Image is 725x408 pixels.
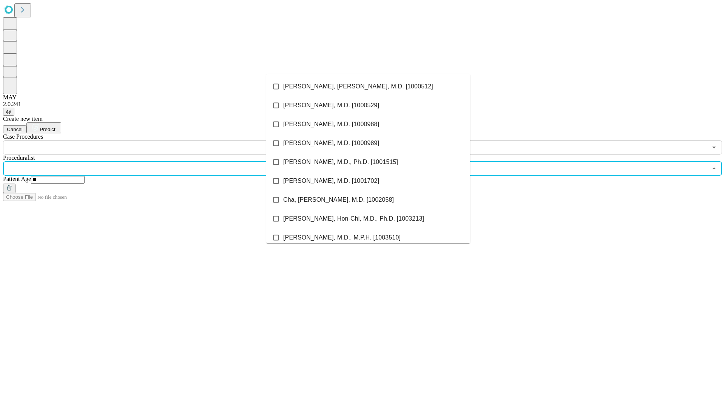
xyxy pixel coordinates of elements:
[283,233,401,242] span: [PERSON_NAME], M.D., M.P.H. [1003510]
[283,214,424,223] span: [PERSON_NAME], Hon-Chi, M.D., Ph.D. [1003213]
[3,116,43,122] span: Create new item
[283,101,379,110] span: [PERSON_NAME], M.D. [1000529]
[283,158,398,167] span: [PERSON_NAME], M.D., Ph.D. [1001515]
[3,133,43,140] span: Scheduled Procedure
[3,94,722,101] div: MAY
[3,125,26,133] button: Cancel
[3,108,14,116] button: @
[709,142,719,153] button: Open
[26,122,61,133] button: Predict
[283,120,379,129] span: [PERSON_NAME], M.D. [1000988]
[709,163,719,174] button: Close
[3,155,35,161] span: Proceduralist
[7,127,23,132] span: Cancel
[6,109,11,114] span: @
[3,176,31,182] span: Patient Age
[40,127,55,132] span: Predict
[283,195,394,204] span: Cha, [PERSON_NAME], M.D. [1002058]
[283,82,433,91] span: [PERSON_NAME], [PERSON_NAME], M.D. [1000512]
[3,101,722,108] div: 2.0.241
[283,176,379,185] span: [PERSON_NAME], M.D. [1001702]
[283,139,379,148] span: [PERSON_NAME], M.D. [1000989]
